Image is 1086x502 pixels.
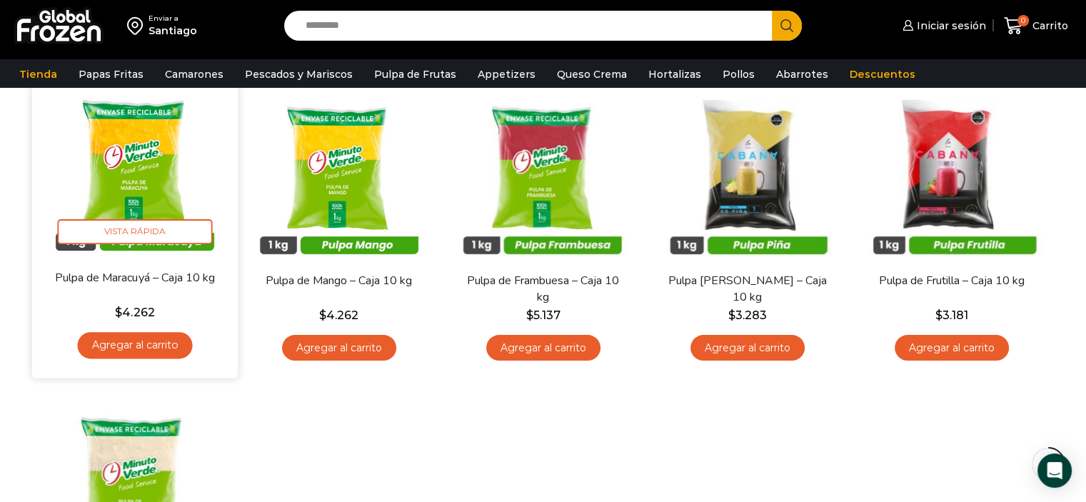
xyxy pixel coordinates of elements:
[728,308,767,322] bdi: 3.283
[526,308,560,322] bdi: 5.137
[57,219,212,244] span: Vista Rápida
[238,61,360,88] a: Pescados y Mariscos
[772,11,802,41] button: Search button
[843,61,922,88] a: Descuentos
[367,61,463,88] a: Pulpa de Frutas
[256,273,421,289] a: Pulpa de Mango – Caja 10 kg
[715,61,762,88] a: Pollos
[115,305,154,318] bdi: 4.262
[149,24,197,38] div: Santiago
[665,273,829,306] a: Pulpa [PERSON_NAME] – Caja 10 kg
[319,308,358,322] bdi: 4.262
[115,305,122,318] span: $
[461,273,625,306] a: Pulpa de Frambuesa – Caja 10 kg
[486,335,600,361] a: Agregar al carrito: “Pulpa de Frambuesa - Caja 10 kg”
[1017,15,1029,26] span: 0
[12,61,64,88] a: Tienda
[526,308,533,322] span: $
[935,308,968,322] bdi: 3.181
[869,273,1033,289] a: Pulpa de Frutilla – Caja 10 kg
[1000,9,1072,43] a: 0 Carrito
[550,61,634,88] a: Queso Crema
[71,61,151,88] a: Papas Fritas
[282,335,396,361] a: Agregar al carrito: “Pulpa de Mango - Caja 10 kg”
[158,61,231,88] a: Camarones
[1029,19,1068,33] span: Carrito
[149,14,197,24] div: Enviar a
[471,61,543,88] a: Appetizers
[51,269,217,286] a: Pulpa de Maracuyá – Caja 10 kg
[127,14,149,38] img: address-field-icon.svg
[899,11,986,40] a: Iniciar sesión
[641,61,708,88] a: Hortalizas
[77,332,192,358] a: Agregar al carrito: “Pulpa de Maracuyá - Caja 10 kg”
[769,61,835,88] a: Abarrotes
[935,308,942,322] span: $
[895,335,1009,361] a: Agregar al carrito: “Pulpa de Frutilla - Caja 10 kg”
[319,308,326,322] span: $
[913,19,986,33] span: Iniciar sesión
[1037,453,1072,488] div: Open Intercom Messenger
[690,335,805,361] a: Agregar al carrito: “Pulpa de Piña - Caja 10 kg”
[728,308,735,322] span: $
